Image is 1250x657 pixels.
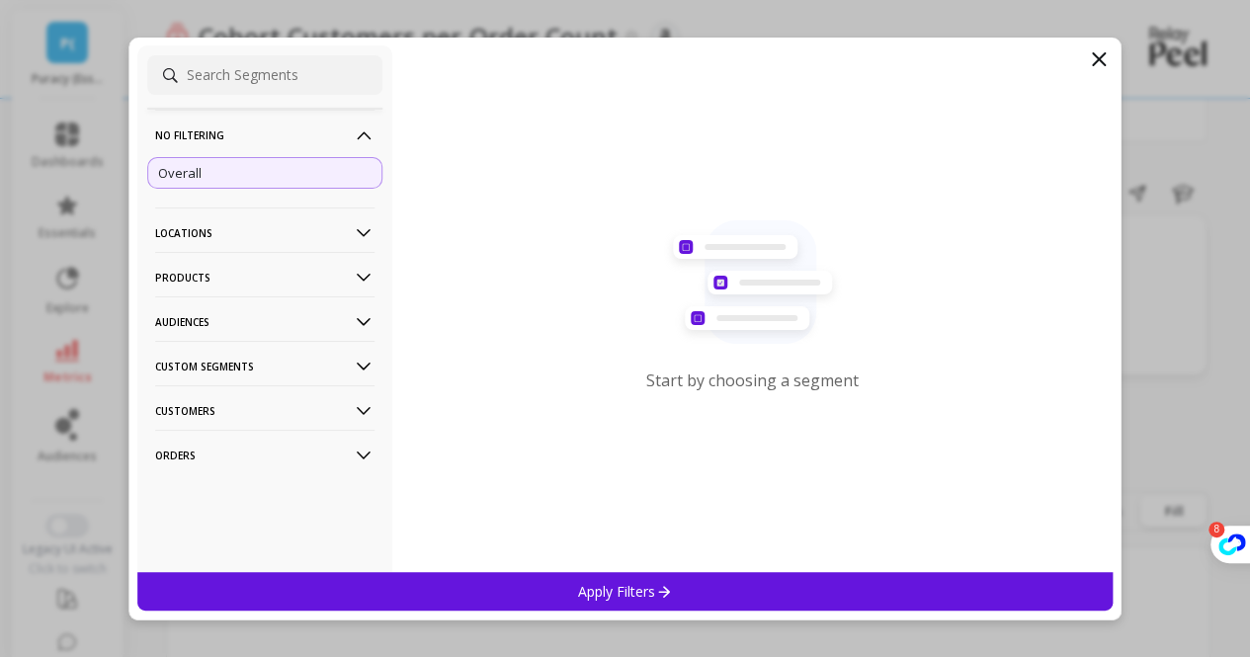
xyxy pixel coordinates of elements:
p: Overall [158,164,202,182]
p: Apply Filters [578,582,672,601]
p: Custom Segments [155,341,375,391]
p: Products [155,252,375,302]
input: Search Segments [147,55,382,95]
p: Customers [155,385,375,436]
p: No filtering [155,110,375,160]
p: Audiences [155,296,375,347]
p: Start by choosing a segment [646,370,859,391]
p: Locations [155,207,375,258]
p: Orders [155,430,375,480]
